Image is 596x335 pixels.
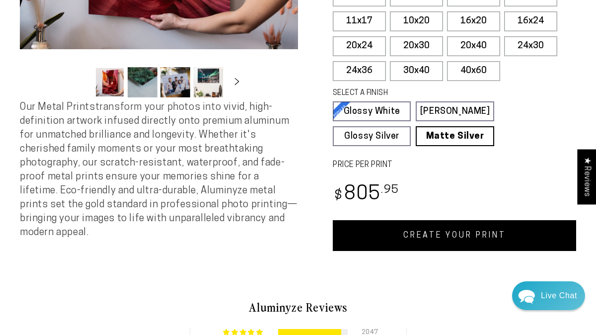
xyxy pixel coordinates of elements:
[334,189,343,203] span: $
[381,184,399,196] sup: .95
[390,61,443,81] label: 30x40
[504,11,557,31] label: 16x24
[541,281,577,310] div: Contact Us Directly
[333,101,411,121] a: Glossy White
[226,71,248,93] button: Slide right
[390,11,443,31] label: 10x20
[512,281,585,310] div: Chat widget toggle
[333,126,411,146] a: Glossy Silver
[193,67,223,97] button: Load image 4 in gallery view
[416,126,494,146] a: Matte Silver
[333,220,576,251] a: CREATE YOUR PRINT
[447,11,500,31] label: 16x20
[333,160,576,171] label: PRICE PER PRINT
[95,67,125,97] button: Load image 1 in gallery view
[416,101,494,121] a: [PERSON_NAME]
[128,67,157,97] button: Load image 2 in gallery view
[333,61,386,81] label: 24x36
[333,36,386,56] label: 20x24
[447,61,500,81] label: 40x60
[447,36,500,56] label: 20x40
[28,299,568,316] h2: Aluminyze Reviews
[333,11,386,31] label: 11x17
[333,185,399,204] bdi: 805
[390,36,443,56] label: 20x30
[504,36,557,56] label: 24x30
[333,88,475,99] legend: SELECT A FINISH
[20,102,298,238] span: Our Metal Prints transform your photos into vivid, high-definition artwork infused directly onto ...
[577,149,596,204] div: Click to open Judge.me floating reviews tab
[70,71,92,93] button: Slide left
[160,67,190,97] button: Load image 3 in gallery view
